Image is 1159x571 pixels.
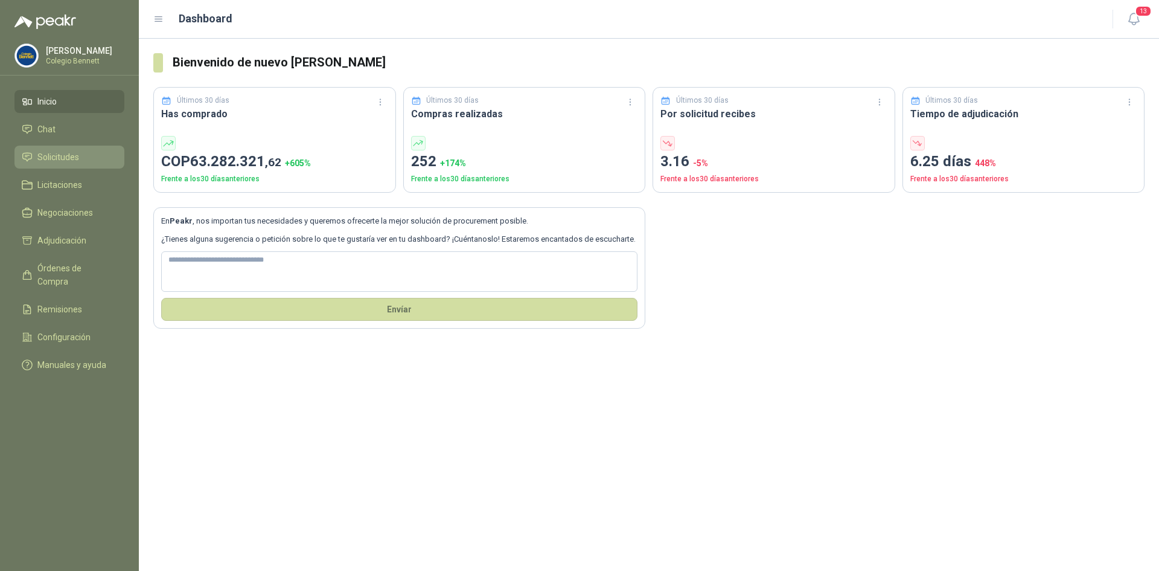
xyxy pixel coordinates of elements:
[46,57,121,65] p: Colegio Bennett
[14,173,124,196] a: Licitaciones
[693,158,708,168] span: -5 %
[161,233,637,245] p: ¿Tienes alguna sugerencia o petición sobre lo que te gustaría ver en tu dashboard? ¡Cuéntanoslo! ...
[411,106,638,121] h3: Compras realizadas
[975,158,996,168] span: 448 %
[440,158,466,168] span: + 174 %
[14,353,124,376] a: Manuales y ayuda
[14,15,76,29] img: Logo peakr
[37,206,93,219] span: Negociaciones
[37,303,82,316] span: Remisiones
[14,326,124,349] a: Configuración
[14,257,124,293] a: Órdenes de Compra
[190,153,281,170] span: 63.282.321
[660,106,887,121] h3: Por solicitud recibes
[170,216,193,225] b: Peakr
[14,118,124,141] a: Chat
[910,106,1137,121] h3: Tiempo de adjudicación
[37,234,86,247] span: Adjudicación
[161,215,637,227] p: En , nos importan tus necesidades y queremos ofrecerte la mejor solución de procurement posible.
[265,155,281,169] span: ,62
[660,150,887,173] p: 3.16
[1123,8,1145,30] button: 13
[37,178,82,192] span: Licitaciones
[161,173,388,185] p: Frente a los 30 días anteriores
[46,47,121,55] p: [PERSON_NAME]
[910,173,1137,185] p: Frente a los 30 días anteriores
[37,123,56,136] span: Chat
[411,173,638,185] p: Frente a los 30 días anteriores
[161,150,388,173] p: COP
[37,358,106,372] span: Manuales y ayuda
[426,95,479,106] p: Últimos 30 días
[676,95,729,106] p: Últimos 30 días
[14,201,124,224] a: Negociaciones
[660,173,887,185] p: Frente a los 30 días anteriores
[285,158,311,168] span: + 605 %
[14,146,124,169] a: Solicitudes
[161,106,388,121] h3: Has comprado
[910,150,1137,173] p: 6.25 días
[1135,5,1152,17] span: 13
[177,95,229,106] p: Últimos 30 días
[15,44,38,67] img: Company Logo
[14,229,124,252] a: Adjudicación
[179,10,232,27] h1: Dashboard
[14,298,124,321] a: Remisiones
[37,262,113,288] span: Órdenes de Compra
[925,95,978,106] p: Últimos 30 días
[37,95,57,108] span: Inicio
[37,331,91,344] span: Configuración
[37,150,79,164] span: Solicitudes
[173,53,1145,72] h3: Bienvenido de nuevo [PERSON_NAME]
[161,298,637,321] button: Envíar
[411,150,638,173] p: 252
[14,90,124,113] a: Inicio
